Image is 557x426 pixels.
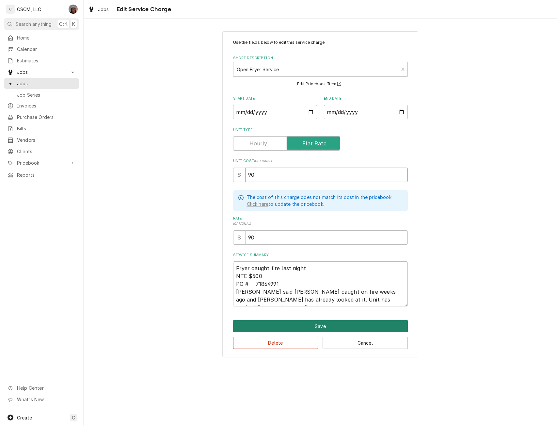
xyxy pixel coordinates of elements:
[324,96,408,101] label: End Date
[4,44,79,55] a: Calendar
[17,80,76,87] span: Jobs
[17,69,66,75] span: Jobs
[17,102,76,109] span: Invoices
[72,414,75,421] span: C
[324,105,408,119] input: yyyy-mm-dd
[4,157,79,168] a: Go to Pricebook
[4,67,79,77] a: Go to Jobs
[233,253,408,258] label: Service Summary
[247,201,269,207] a: Click here
[4,18,79,30] button: Search anythingCtrlK
[17,46,76,53] span: Calendar
[17,385,75,391] span: Help Center
[17,396,75,403] span: What's New
[72,21,75,27] span: K
[233,320,408,349] div: Button Group
[233,127,408,151] div: Unit Type
[296,80,344,88] button: Edit Pricebook Item
[233,320,408,332] div: Button Group Row
[4,394,79,405] a: Go to What's New
[233,127,408,133] label: Unit Type
[4,123,79,134] a: Bills
[233,332,408,349] div: Button Group Row
[17,57,76,64] span: Estimates
[233,56,408,61] label: Short Description
[17,34,76,41] span: Home
[4,32,79,43] a: Home
[17,172,76,178] span: Reports
[233,40,408,45] p: Use the fields below to edit this service charge
[233,158,408,182] div: Unit Cost
[254,159,272,163] span: ( optional )
[233,105,317,119] input: yyyy-mm-dd
[247,201,324,207] span: to update the pricebook.
[4,135,79,145] a: Vendors
[4,383,79,393] a: Go to Help Center
[115,5,171,14] span: Edit Service Charge
[233,230,245,245] div: $
[17,6,41,13] div: CSCM, LLC
[4,90,79,100] a: Job Series
[233,222,251,225] span: ( optional )
[98,6,109,13] span: Jobs
[233,320,408,332] button: Save
[233,253,408,306] div: Service Summary
[4,112,79,123] a: Purchase Orders
[17,125,76,132] span: Bills
[17,114,76,121] span: Purchase Orders
[17,137,76,143] span: Vendors
[69,5,78,14] div: DV
[323,337,408,349] button: Cancel
[17,91,76,98] span: Job Series
[324,96,408,119] div: End Date
[17,159,66,166] span: Pricebook
[4,100,79,111] a: Invoices
[233,96,317,119] div: Start Date
[17,148,76,155] span: Clients
[6,5,15,14] div: C
[4,55,79,66] a: Estimates
[17,415,32,420] span: Create
[16,21,52,27] span: Search anything
[222,31,418,357] div: Line Item Create/Update
[233,56,408,88] div: Short Description
[69,5,78,14] div: Dena Vecchetti's Avatar
[4,170,79,180] a: Reports
[247,194,392,201] p: The cost of this charge does not match its cost in the pricebook.
[233,216,408,244] div: [object Object]
[4,146,79,157] a: Clients
[59,21,68,27] span: Ctrl
[233,96,317,101] label: Start Date
[233,261,408,306] textarea: Fryer caught fire last night NTE $500 PO # 71864991 [PERSON_NAME] said [PERSON_NAME] caught on fi...
[233,337,318,349] button: Delete
[4,78,79,89] a: Jobs
[86,4,112,15] a: Jobs
[233,40,408,306] div: Line Item Create/Update Form
[233,168,245,182] div: $
[233,216,408,226] label: Rate
[233,158,408,164] label: Unit Cost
